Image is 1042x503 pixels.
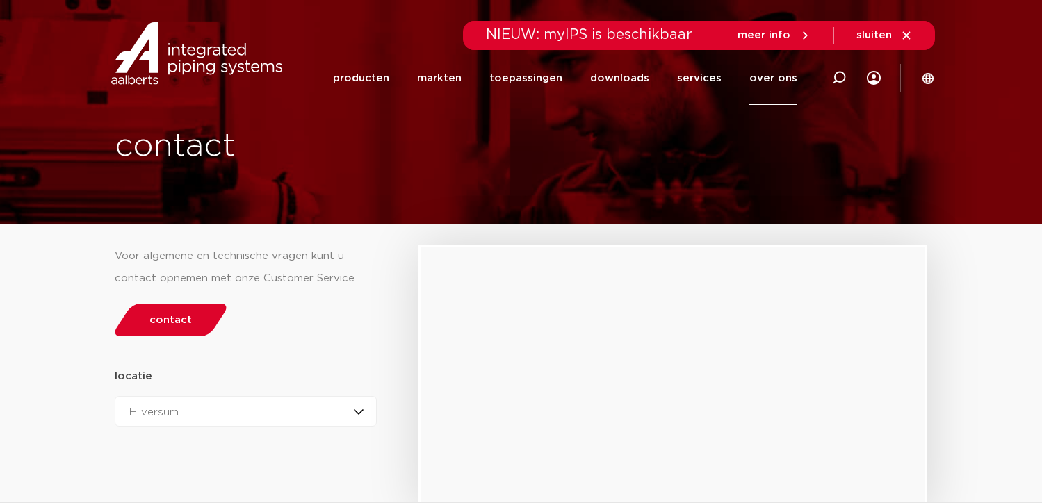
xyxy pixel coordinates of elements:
[111,304,230,336] a: contact
[333,51,389,105] a: producten
[486,28,692,42] span: NIEUW: myIPS is beschikbaar
[129,407,179,418] span: Hilversum
[115,124,572,169] h1: contact
[738,29,811,42] a: meer info
[417,51,462,105] a: markten
[590,51,649,105] a: downloads
[115,371,152,381] strong: locatie
[856,29,913,42] a: sluiten
[115,245,377,290] div: Voor algemene en technische vragen kunt u contact opnemen met onze Customer Service
[677,51,722,105] a: services
[149,315,192,325] span: contact
[749,51,797,105] a: over ons
[489,51,562,105] a: toepassingen
[856,30,892,40] span: sluiten
[738,30,790,40] span: meer info
[333,51,797,105] nav: Menu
